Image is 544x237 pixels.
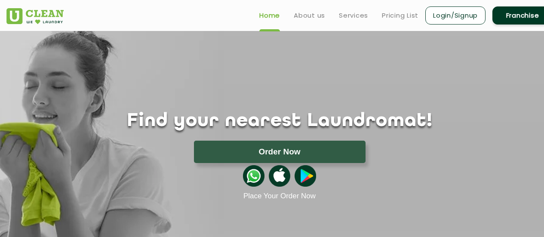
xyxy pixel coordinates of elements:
[294,10,325,21] a: About us
[269,165,290,187] img: apple-icon.png
[382,10,418,21] a: Pricing List
[6,8,64,24] img: UClean Laundry and Dry Cleaning
[259,10,280,21] a: Home
[194,141,366,163] button: Order Now
[243,165,264,187] img: whatsappicon.png
[339,10,368,21] a: Services
[243,192,316,200] a: Place Your Order Now
[425,6,486,25] a: Login/Signup
[295,165,316,187] img: playstoreicon.png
